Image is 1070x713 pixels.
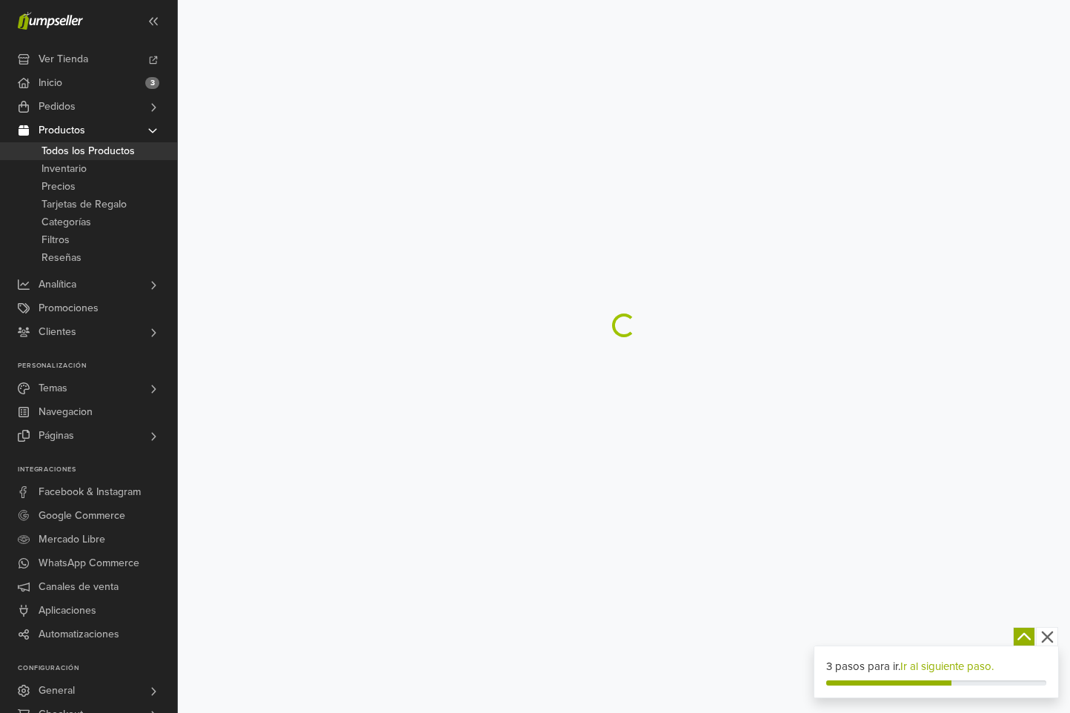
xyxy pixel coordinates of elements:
span: Todos los Productos [41,142,135,160]
span: 3 [145,77,159,89]
span: WhatsApp Commerce [39,551,139,575]
p: Configuración [18,664,177,673]
span: Filtros [41,231,70,249]
span: Ver Tienda [39,47,88,71]
span: Facebook & Instagram [39,480,141,504]
span: Promociones [39,296,99,320]
a: Ir al siguiente paso. [900,660,994,673]
span: Aplicaciones [39,599,96,623]
span: Tarjetas de Regalo [41,196,127,213]
span: Pedidos [39,95,76,119]
div: 3 pasos para ir. [826,658,1046,675]
span: Precios [41,178,76,196]
span: General [39,679,75,703]
span: Clientes [39,320,76,344]
p: Integraciones [18,465,177,474]
span: Canales de venta [39,575,119,599]
span: Navegacion [39,400,93,424]
span: Google Commerce [39,504,125,528]
span: Analítica [39,273,76,296]
span: Temas [39,377,67,400]
span: Inicio [39,71,62,95]
span: Páginas [39,424,74,448]
span: Mercado Libre [39,528,105,551]
span: Automatizaciones [39,623,119,646]
span: Inventario [41,160,87,178]
p: Personalización [18,362,177,371]
span: Categorías [41,213,91,231]
span: Productos [39,119,85,142]
span: Reseñas [41,249,82,267]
